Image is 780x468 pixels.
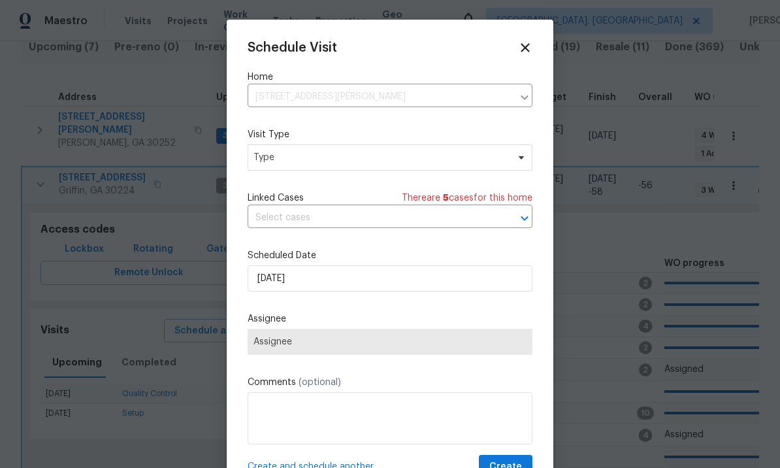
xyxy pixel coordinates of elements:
[253,337,527,347] span: Assignee
[299,378,341,387] span: (optional)
[402,192,532,205] span: There are case s for this home
[248,265,532,292] input: M/D/YYYY
[248,71,532,84] label: Home
[518,41,532,55] span: Close
[248,249,532,262] label: Scheduled Date
[515,209,534,227] button: Open
[248,128,532,141] label: Visit Type
[248,41,337,54] span: Schedule Visit
[248,312,532,326] label: Assignee
[248,87,513,107] input: Enter in an address
[248,376,532,389] label: Comments
[248,192,304,205] span: Linked Cases
[443,193,449,203] span: 5
[248,208,496,228] input: Select cases
[253,151,508,164] span: Type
